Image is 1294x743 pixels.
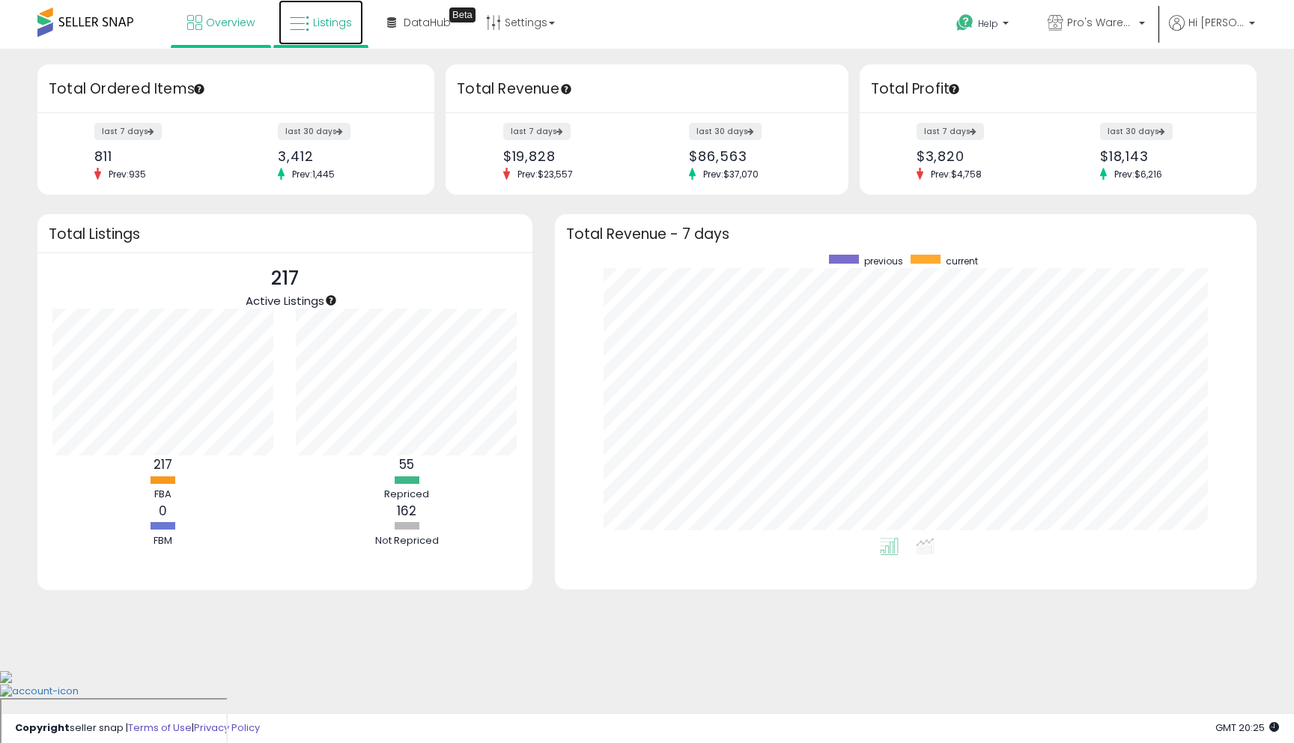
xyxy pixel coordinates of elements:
[192,82,206,96] div: Tooltip anchor
[49,228,521,240] h3: Total Listings
[1100,148,1230,164] div: $18,143
[118,534,208,548] div: FBM
[696,168,766,181] span: Prev: $37,070
[1169,15,1255,49] a: Hi [PERSON_NAME]
[510,168,580,181] span: Prev: $23,557
[871,79,1245,100] h3: Total Profit
[1107,168,1170,181] span: Prev: $6,216
[94,148,225,164] div: 811
[1188,15,1245,30] span: Hi [PERSON_NAME]
[689,123,762,140] label: last 30 days
[944,2,1024,49] a: Help
[118,488,208,502] div: FBA
[923,168,989,181] span: Prev: $4,758
[246,293,324,309] span: Active Listings
[503,148,636,164] div: $19,828
[917,148,1047,164] div: $3,820
[404,15,451,30] span: DataHub
[864,255,903,267] span: previous
[101,168,154,181] span: Prev: 935
[1100,123,1173,140] label: last 30 days
[503,123,571,140] label: last 7 days
[978,17,998,30] span: Help
[278,123,350,140] label: last 30 days
[917,123,984,140] label: last 7 days
[1067,15,1134,30] span: Pro's Warehouse
[362,488,452,502] div: Repriced
[206,15,255,30] span: Overview
[946,255,978,267] span: current
[689,148,821,164] div: $86,563
[956,13,974,32] i: Get Help
[313,15,352,30] span: Listings
[457,79,837,100] h3: Total Revenue
[94,123,162,140] label: last 7 days
[324,294,338,307] div: Tooltip anchor
[399,455,414,473] b: 55
[285,168,342,181] span: Prev: 1,445
[947,82,961,96] div: Tooltip anchor
[154,455,172,473] b: 217
[397,502,416,520] b: 162
[362,534,452,548] div: Not Repriced
[559,82,573,96] div: Tooltip anchor
[49,79,423,100] h3: Total Ordered Items
[246,264,324,293] p: 217
[566,228,1245,240] h3: Total Revenue - 7 days
[278,148,408,164] div: 3,412
[449,7,476,22] div: Tooltip anchor
[159,502,167,520] b: 0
